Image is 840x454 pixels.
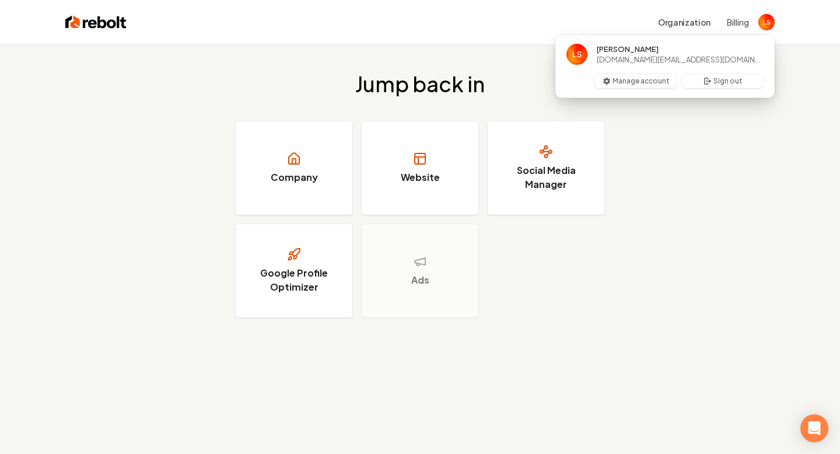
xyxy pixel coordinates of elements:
img: Landon Schnippel [758,14,775,30]
button: Sign out [681,74,764,88]
button: Manage account [594,74,677,88]
div: User button popover [555,35,775,98]
img: Rebolt Logo [65,14,127,30]
span: [DOMAIN_NAME][EMAIL_ADDRESS][DOMAIN_NAME] [597,54,764,65]
h3: Company [271,170,318,184]
button: Billing [727,16,749,28]
h3: Google Profile Optimizer [250,266,338,294]
button: Close user button [758,14,775,30]
span: [PERSON_NAME] [597,44,659,54]
h2: Jump back in [355,72,485,96]
button: Organization [651,12,717,33]
div: Open Intercom Messenger [800,414,828,442]
h3: Social Media Manager [502,163,590,191]
h3: Ads [411,273,429,287]
h3: Website [401,170,440,184]
img: Landon Schnippel [566,44,587,65]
